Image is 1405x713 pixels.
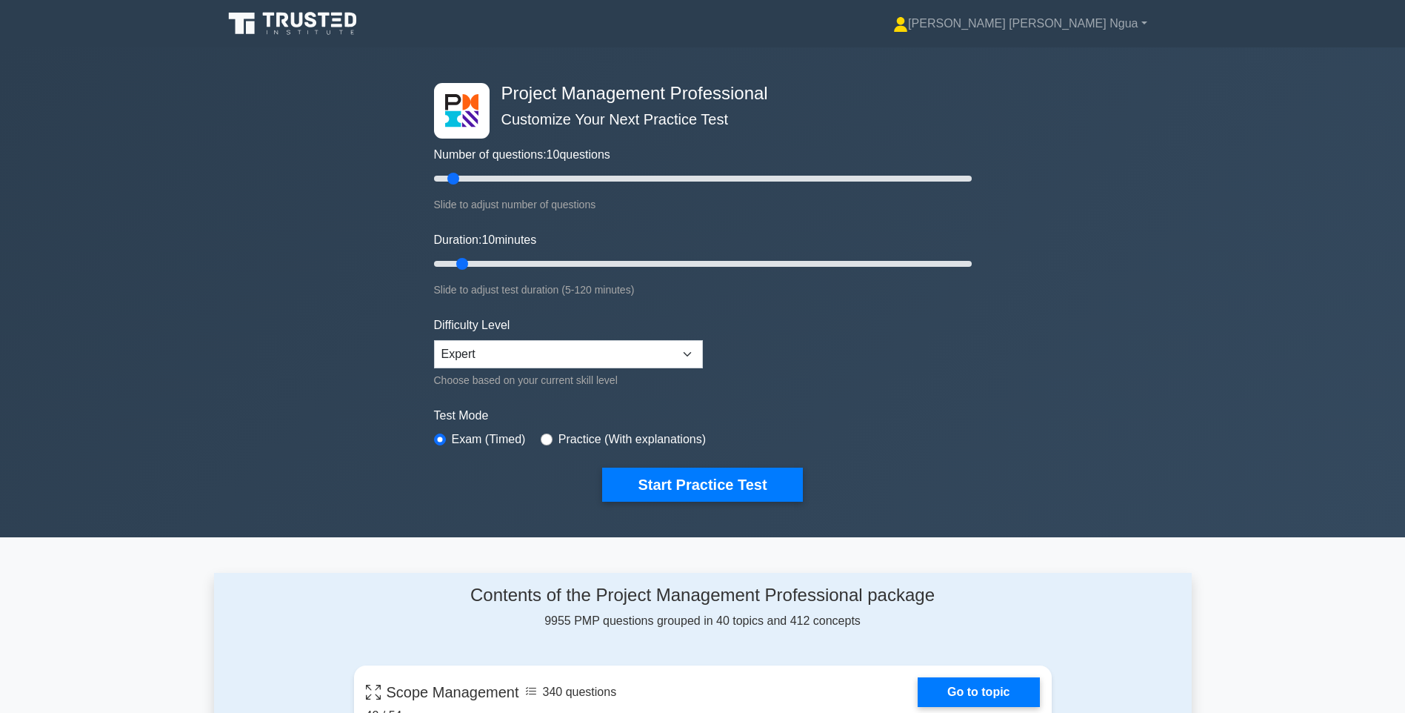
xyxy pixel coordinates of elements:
[434,407,972,425] label: Test Mode
[918,677,1039,707] a: Go to topic
[558,431,706,448] label: Practice (With explanations)
[434,196,972,213] div: Slide to adjust number of questions
[452,431,526,448] label: Exam (Timed)
[602,468,802,502] button: Start Practice Test
[547,148,560,161] span: 10
[495,83,899,105] h4: Project Management Professional
[858,9,1182,39] a: [PERSON_NAME] [PERSON_NAME] Ngua
[434,231,537,249] label: Duration: minutes
[434,316,510,334] label: Difficulty Level
[354,585,1052,630] div: 9955 PMP questions grouped in 40 topics and 412 concepts
[434,371,703,389] div: Choose based on your current skill level
[354,585,1052,606] h4: Contents of the Project Management Professional package
[434,146,610,164] label: Number of questions: questions
[495,110,899,128] h5: Customize Your Next Practice Test
[434,281,972,299] div: Slide to adjust test duration (5-120 minutes)
[481,233,495,246] span: 10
